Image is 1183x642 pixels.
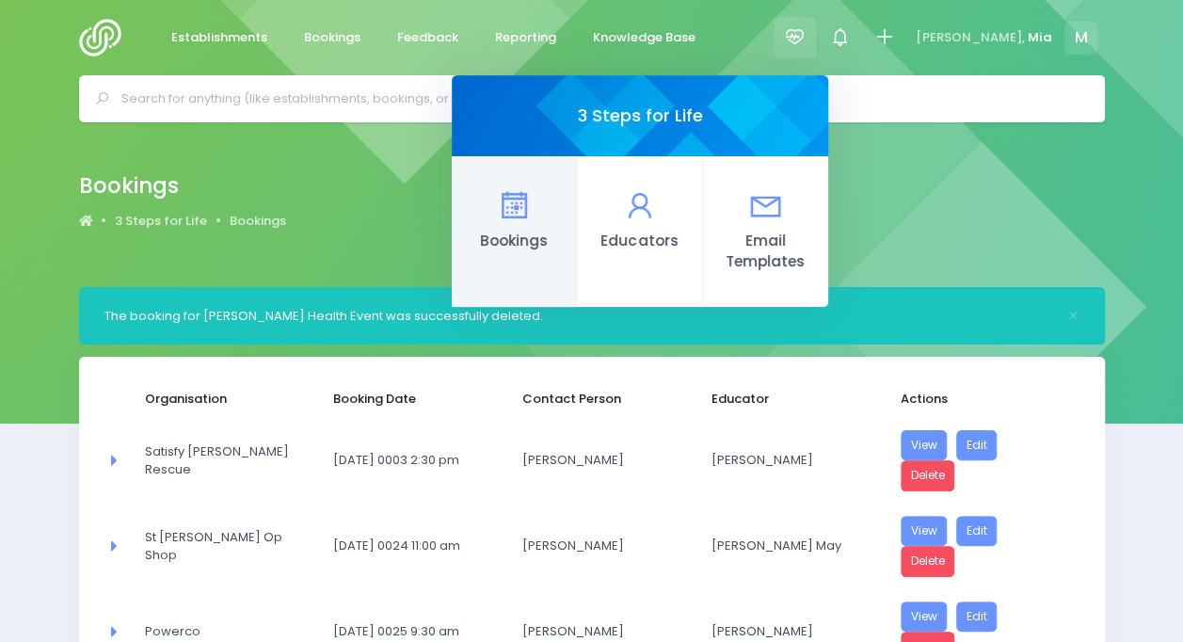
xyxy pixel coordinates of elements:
[888,504,1078,589] td: <a href="https://3sfl.stjis.org.nz/booking/b1858958-8ba7-421d-b97d-42fb809524fb" class="btn btn-p...
[104,307,1055,326] div: The booking for [PERSON_NAME] Health Event was successfully deleted.
[333,390,478,409] span: Booking Date
[699,504,888,589] td: Teressa May
[522,537,667,555] span: [PERSON_NAME]
[718,231,813,274] span: Email Templates
[333,451,478,470] span: [DATE] 0003 2:30 pm
[121,85,1079,113] input: Search for anything (like establishments, bookings, or feedback)
[901,602,948,633] a: View
[901,546,955,577] a: Delete
[888,418,1078,504] td: <a href="https://3sfl.stjis.org.nz/booking/593f83d4-5ef2-4a7f-811d-4d6248314b3a" class="btn btn-p...
[956,602,998,633] a: Edit
[145,622,290,641] span: Powerco
[901,430,948,461] a: View
[333,622,478,641] span: [DATE] 0025 9:30 am
[1067,310,1079,322] button: Close
[901,390,1046,409] span: Actions
[382,20,474,56] a: Feedback
[901,516,948,547] a: View
[145,442,290,479] span: Satisfy [PERSON_NAME] Rescue
[289,20,376,56] a: Bookings
[916,28,1025,47] span: [PERSON_NAME],
[711,451,856,470] span: [PERSON_NAME]
[522,622,667,641] span: [PERSON_NAME]
[956,430,998,461] a: Edit
[510,504,699,589] td: Reta Kritzinger
[115,212,207,231] span: 3 Steps for Life
[397,28,458,47] span: Feedback
[956,516,998,547] a: Edit
[578,20,711,56] a: Knowledge Base
[156,20,283,56] a: Establishments
[699,418,888,504] td: Nikki McLauchlan
[593,28,695,47] span: Knowledge Base
[230,212,286,231] a: Bookings
[452,156,577,307] a: Bookings
[480,20,572,56] a: Reporting
[145,528,290,565] span: St [PERSON_NAME] Op Shop
[1028,28,1052,47] span: Mia
[711,390,856,409] span: Educator
[171,28,267,47] span: Establishments
[522,451,667,470] span: [PERSON_NAME]
[321,418,510,504] td: 7 February 0003 2:30 pm
[467,231,561,252] span: Bookings
[711,622,856,641] span: [PERSON_NAME]
[703,156,828,307] a: Email Templates
[133,504,322,589] td: St John Op Shop
[593,231,687,252] span: Educators
[79,19,133,56] img: Logo
[495,28,556,47] span: Reporting
[510,418,699,504] td: Cameron Crawley
[901,460,955,491] a: Delete
[1064,22,1097,55] span: M
[145,390,290,409] span: Organisation
[79,173,271,199] h2: Bookings
[304,28,360,47] span: Bookings
[333,537,478,555] span: [DATE] 0024 11:00 am
[578,106,703,126] h4: 3 Steps for Life
[577,156,702,307] a: Educators
[133,418,322,504] td: Satisfy Rood Rescue
[321,504,510,589] td: 11 December 0024 11:00 am
[522,390,667,409] span: Contact Person
[711,537,856,555] span: [PERSON_NAME] May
